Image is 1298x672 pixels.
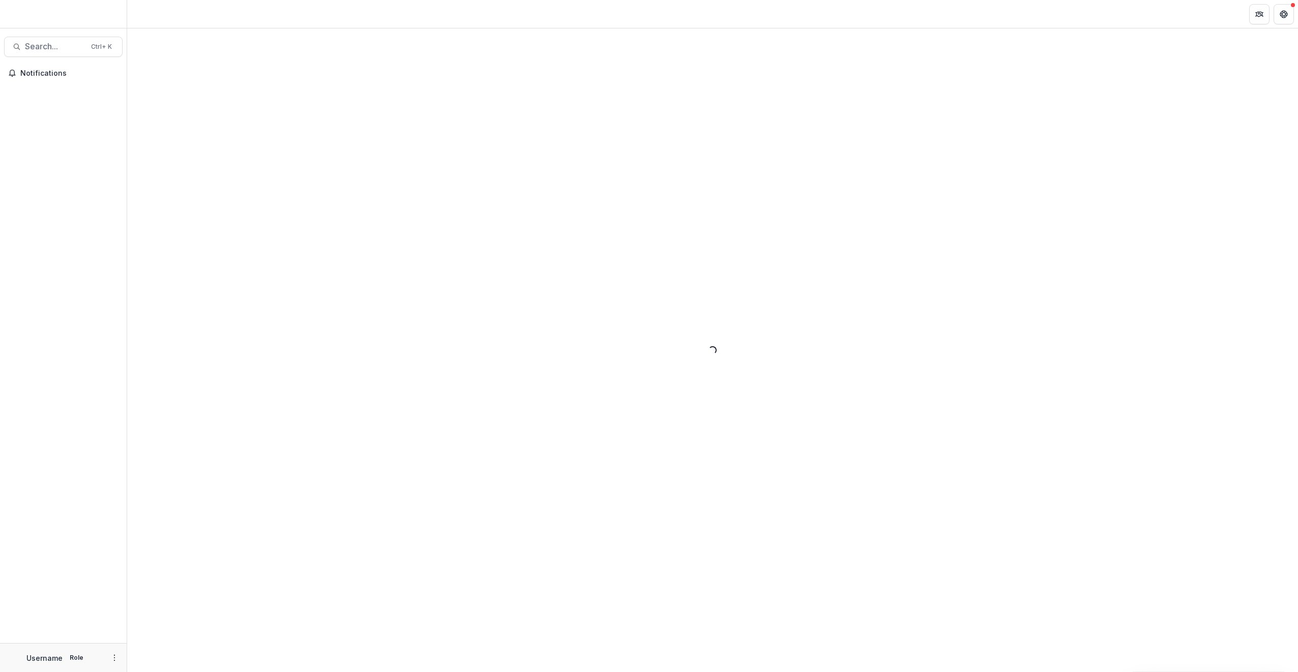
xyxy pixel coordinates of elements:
div: Ctrl + K [89,41,114,52]
span: Notifications [20,69,119,78]
button: Notifications [4,65,123,81]
p: Role [67,653,86,662]
span: Search... [25,42,85,51]
button: Search... [4,37,123,57]
button: More [108,652,121,664]
button: Partners [1249,4,1270,24]
button: Get Help [1274,4,1294,24]
p: Username [26,653,63,663]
